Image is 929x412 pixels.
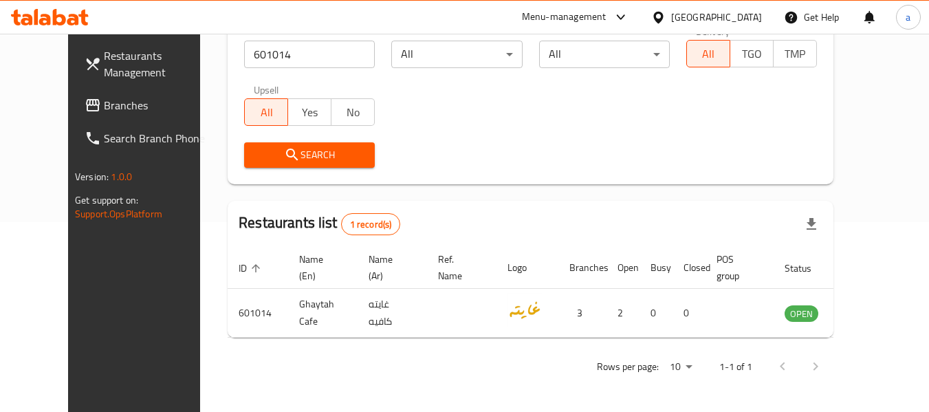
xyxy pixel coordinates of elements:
[104,130,212,147] span: Search Branch Phone
[104,47,212,80] span: Restaurants Management
[606,289,640,338] td: 2
[75,205,162,223] a: Support.OpsPlatform
[779,44,811,64] span: TMP
[736,44,768,64] span: TGO
[358,289,427,338] td: غايته كافيه
[331,98,375,126] button: No
[664,357,697,378] div: Rows per page:
[342,218,400,231] span: 1 record(s)
[719,358,752,376] p: 1-1 of 1
[692,44,725,64] span: All
[795,208,828,241] div: Export file
[597,358,659,376] p: Rows per page:
[288,289,358,338] td: Ghaytah Cafe
[640,247,673,289] th: Busy
[255,147,364,164] span: Search
[299,251,341,284] span: Name (En)
[75,191,138,209] span: Get support on:
[539,41,670,68] div: All
[369,251,411,284] span: Name (Ar)
[730,40,774,67] button: TGO
[640,289,673,338] td: 0
[74,89,223,122] a: Branches
[785,260,829,277] span: Status
[244,142,375,168] button: Search
[228,247,893,338] table: enhanced table
[671,10,762,25] div: [GEOGRAPHIC_DATA]
[228,289,288,338] td: 601014
[294,102,326,122] span: Yes
[254,85,279,94] label: Upsell
[250,102,283,122] span: All
[75,168,109,186] span: Version:
[111,168,132,186] span: 1.0.0
[717,251,757,284] span: POS group
[496,247,558,289] th: Logo
[606,247,640,289] th: Open
[558,247,606,289] th: Branches
[239,260,265,277] span: ID
[785,306,818,322] span: OPEN
[391,41,522,68] div: All
[906,10,910,25] span: a
[438,251,480,284] span: Ref. Name
[341,213,401,235] div: Total records count
[239,213,400,235] h2: Restaurants list
[696,26,730,36] label: Delivery
[244,98,288,126] button: All
[522,9,606,25] div: Menu-management
[773,40,817,67] button: TMP
[74,39,223,89] a: Restaurants Management
[558,289,606,338] td: 3
[507,293,542,327] img: Ghaytah Cafe
[686,40,730,67] button: All
[673,247,706,289] th: Closed
[287,98,331,126] button: Yes
[244,41,375,68] input: Search for restaurant name or ID..
[74,122,223,155] a: Search Branch Phone
[673,289,706,338] td: 0
[337,102,369,122] span: No
[785,305,818,322] div: OPEN
[104,97,212,113] span: Branches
